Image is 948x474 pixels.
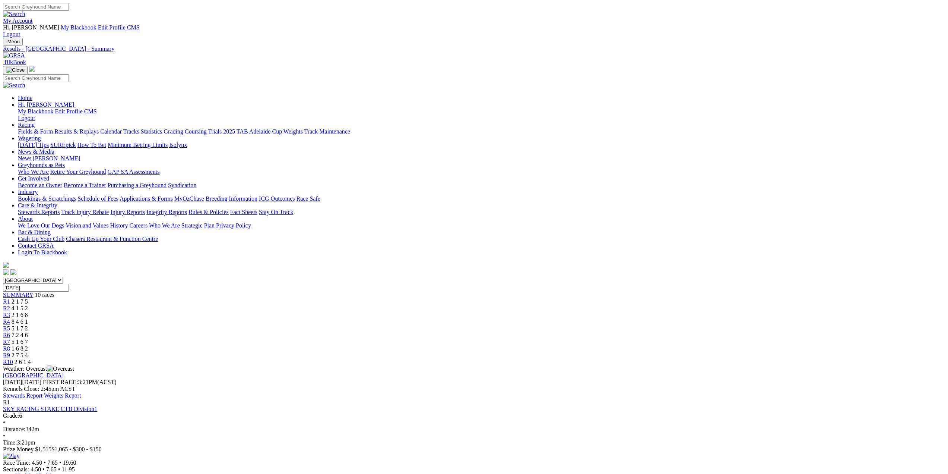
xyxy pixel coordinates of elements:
a: Statistics [141,128,162,135]
img: facebook.svg [3,269,9,275]
span: 2 7 5 4 [12,352,28,358]
a: Rules & Policies [188,209,229,215]
a: CMS [127,24,140,31]
a: Become a Trainer [64,182,106,188]
span: [DATE] [3,379,41,385]
a: Privacy Policy [216,222,251,229]
a: Breeding Information [206,195,257,202]
img: Search [3,11,25,18]
div: Kennels Close: 2:45pm ACST [3,386,945,392]
span: BlkBook [4,59,26,65]
a: Retire Your Greyhound [50,169,106,175]
a: Tracks [123,128,139,135]
span: 4.50 [31,466,41,473]
button: Toggle navigation [3,66,28,74]
span: 10 races [35,292,54,298]
img: twitter.svg [10,269,16,275]
span: 3:21PM(ACST) [43,379,117,385]
img: logo-grsa-white.png [29,66,35,72]
a: Results & Replays [54,128,99,135]
a: Syndication [168,182,196,188]
a: SKY RACING STAKE CTB Division1 [3,406,97,412]
a: Edit Profile [98,24,126,31]
a: [GEOGRAPHIC_DATA] [3,372,64,379]
a: Fields & Form [18,128,53,135]
a: Integrity Reports [146,209,187,215]
a: R4 [3,318,10,325]
a: Get Involved [18,175,49,182]
a: Minimum Betting Limits [108,142,168,148]
span: SUMMARY [3,292,33,298]
img: GRSA [3,52,25,59]
a: News [18,155,31,161]
span: R9 [3,352,10,358]
a: Who We Are [149,222,180,229]
span: 7.65 [46,466,57,473]
span: Weather: Overcast [3,365,74,372]
a: Results - [GEOGRAPHIC_DATA] - Summary [3,45,945,52]
span: [DATE] [3,379,22,385]
a: R2 [3,305,10,311]
span: • [44,459,46,466]
a: R3 [3,312,10,318]
a: Wagering [18,135,41,141]
a: [DATE] Tips [18,142,49,148]
span: Time: [3,439,17,446]
span: R7 [3,339,10,345]
span: 19.60 [63,459,76,466]
a: Care & Integrity [18,202,57,208]
a: Grading [164,128,183,135]
img: Play [3,453,19,459]
input: Search [3,3,69,11]
a: Track Maintenance [304,128,350,135]
span: Race Time: [3,459,30,466]
a: BlkBook [3,59,26,65]
a: My Account [3,18,33,24]
img: Search [3,82,25,89]
a: Bookings & Scratchings [18,195,76,202]
a: R8 [3,345,10,352]
a: ICG Outcomes [259,195,295,202]
a: Weights [283,128,303,135]
a: Vision and Values [66,222,108,229]
div: Racing [18,128,945,135]
a: 2025 TAB Adelaide Cup [223,128,282,135]
span: • [42,466,45,473]
span: 5 1 7 2 [12,325,28,332]
a: Logout [3,31,20,37]
a: SUREpick [50,142,76,148]
a: Weights Report [44,392,81,399]
a: Purchasing a Greyhound [108,182,167,188]
img: Close [6,67,25,73]
a: Injury Reports [110,209,145,215]
span: R5 [3,325,10,332]
a: Stay On Track [259,209,293,215]
span: 7.65 [47,459,58,466]
div: 3:21pm [3,439,945,446]
span: R1 [3,298,10,305]
a: My Blackbook [18,108,54,114]
div: 342m [3,426,945,433]
input: Select date [3,284,69,292]
div: Prize Money $1,515 [3,446,945,453]
div: News & Media [18,155,945,162]
a: Industry [18,189,38,195]
span: 2 1 6 8 [12,312,28,318]
a: R10 [3,359,13,365]
a: We Love Our Dogs [18,222,64,229]
a: Race Safe [296,195,320,202]
span: 2 6 1 4 [15,359,31,365]
a: Become an Owner [18,182,62,188]
button: Toggle navigation [3,38,23,45]
a: Isolynx [169,142,187,148]
a: Stewards Reports [18,209,60,215]
a: Contact GRSA [18,242,54,249]
a: Login To Blackbook [18,249,67,255]
div: About [18,222,945,229]
a: Applications & Forms [120,195,173,202]
div: Get Involved [18,182,945,189]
